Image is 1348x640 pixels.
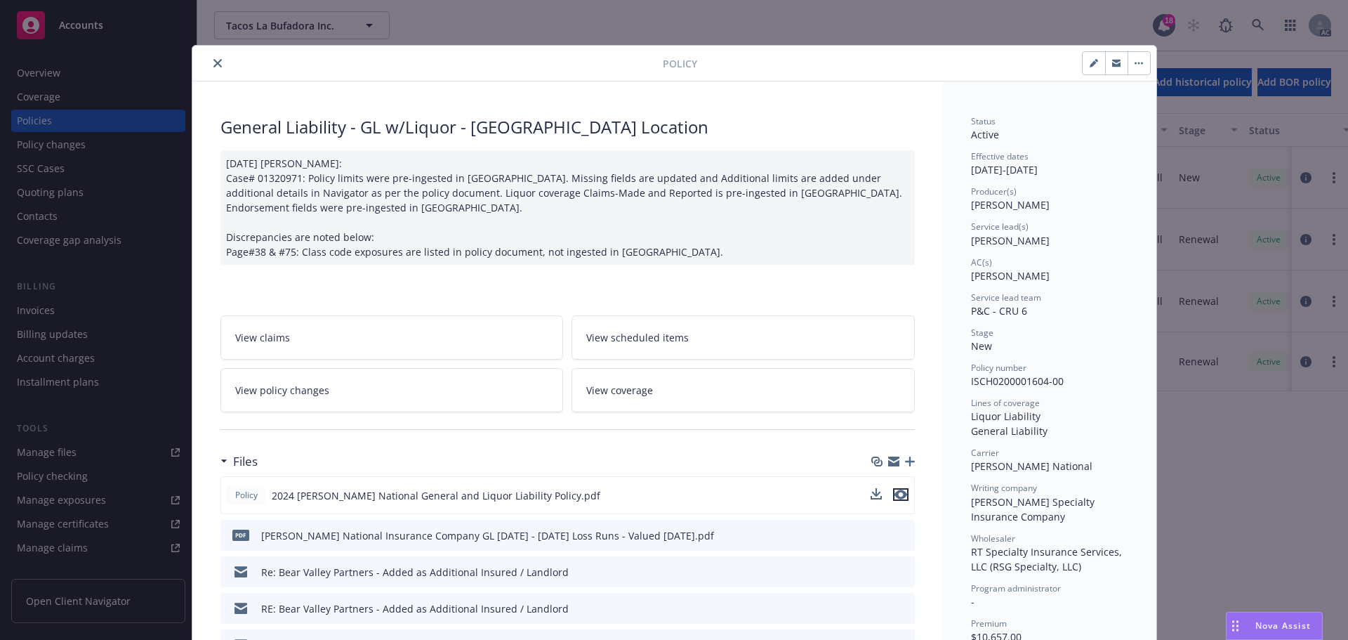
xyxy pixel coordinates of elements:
[971,234,1050,247] span: [PERSON_NAME]
[586,330,689,345] span: View scheduled items
[971,185,1017,197] span: Producer(s)
[971,409,1128,424] div: Liquor Liability
[871,488,882,499] button: download file
[971,256,992,268] span: AC(s)
[971,327,993,339] span: Stage
[897,565,909,580] button: preview file
[971,495,1097,523] span: [PERSON_NAME] Specialty Insurance Company
[220,115,915,139] div: General Liability - GL w/Liquor - [GEOGRAPHIC_DATA] Location
[893,488,908,501] button: preview file
[971,533,1015,544] span: Wholesaler
[586,383,653,398] span: View coverage
[971,424,1128,438] div: General Liability
[897,601,909,616] button: preview file
[874,528,885,543] button: download file
[220,368,564,412] a: View policy changes
[971,198,1050,211] span: [PERSON_NAME]
[971,150,1029,162] span: Effective dates
[232,489,260,502] span: Policy
[235,330,290,345] span: View claims
[971,269,1050,282] span: [PERSON_NAME]
[971,115,996,127] span: Status
[220,452,258,471] div: Files
[971,447,999,459] span: Carrier
[1226,612,1323,640] button: Nova Assist
[874,565,885,580] button: download file
[971,545,1125,573] span: RT Specialty Insurance Services, LLC (RSG Specialty, LLC)
[874,601,885,616] button: download file
[971,221,1029,233] span: Service lead(s)
[971,595,974,608] span: -
[261,565,569,580] div: Re: Bear Valley Partners - Added as Additional Insured / Landlord
[971,362,1026,374] span: Policy number
[971,582,1061,594] span: Program administrator
[971,304,1027,318] span: P&C - CRU 6
[971,459,1092,473] span: [PERSON_NAME] National
[233,452,258,471] h3: Files
[971,374,1064,388] span: ISCH0200001604-00
[571,315,915,360] a: View scheduled items
[571,368,915,412] a: View coverage
[971,618,1007,629] span: Premium
[971,482,1037,494] span: Writing company
[235,383,329,398] span: View policy changes
[1255,620,1311,632] span: Nova Assist
[971,397,1040,409] span: Lines of coverage
[871,488,882,503] button: download file
[971,128,999,141] span: Active
[261,601,569,616] div: RE: Bear Valley Partners - Added as Additional Insured / Landlord
[663,56,697,71] span: Policy
[971,339,992,353] span: New
[897,528,909,543] button: preview file
[232,530,249,540] span: pdf
[893,488,908,503] button: preview file
[1227,613,1244,639] div: Drag to move
[261,528,714,543] div: [PERSON_NAME] National Insurance Company GL [DATE] - [DATE] Loss Runs - Valued [DATE].pdf
[220,150,915,265] div: [DATE] [PERSON_NAME]: Case# 01320971: Policy limits were pre-ingested in [GEOGRAPHIC_DATA]. Missi...
[971,150,1128,177] div: [DATE] - [DATE]
[209,55,226,72] button: close
[971,292,1041,303] span: Service lead team
[220,315,564,360] a: View claims
[272,488,600,503] span: 2024 [PERSON_NAME] National General and Liquor Liability Policy.pdf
